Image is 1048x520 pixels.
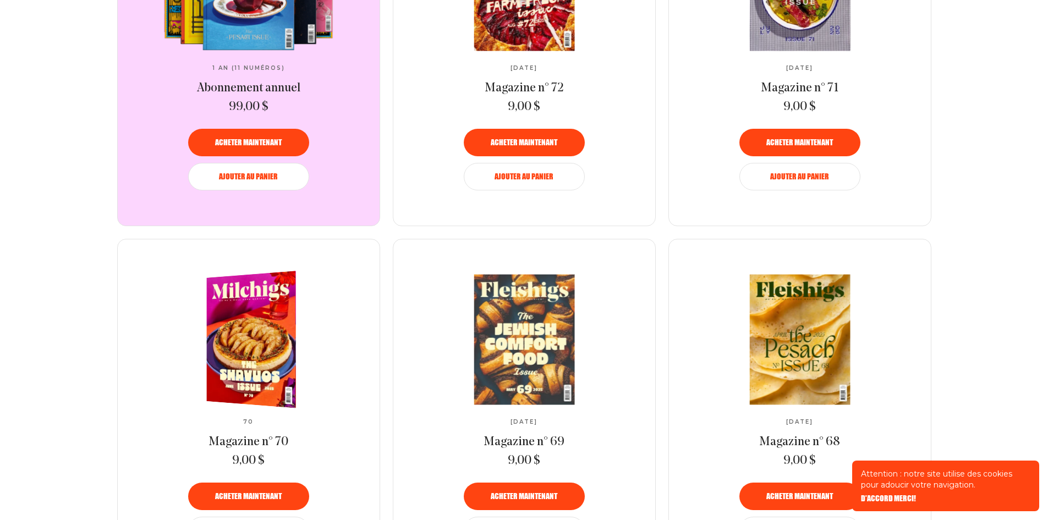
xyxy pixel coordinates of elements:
[739,129,860,156] button: Acheter maintenant
[157,275,341,404] a: Magazine n° 70Magazine n° 70
[174,267,338,411] img: Magazine n° 70
[197,82,300,95] font: Abonnement annuel
[739,163,860,190] button: Ajouter au panier
[232,455,265,467] font: 9,00 $
[508,455,540,467] font: 9,00 $
[219,171,278,182] font: Ajouter au panier
[491,136,557,148] font: Acheter maintenant
[188,483,309,510] button: Acheter maintenant
[511,64,537,72] font: [DATE]
[464,129,585,156] button: Acheter maintenant
[786,64,813,72] font: [DATE]
[759,436,840,448] font: Magazine n° 68
[761,80,838,97] a: Magazine n° 71
[432,274,616,404] img: Magazine n° 69
[707,274,892,404] img: Magazine n° 68
[495,171,553,182] font: Ajouter au panier
[783,101,816,113] font: 9,00 $
[432,275,616,404] a: Magazine n° 69Magazine n° 69
[229,101,268,113] font: 99,00 $
[861,492,916,504] font: D'ACCORD MERCI!
[484,434,564,451] a: Magazine n° 69
[208,436,288,448] font: Magazine n° 70
[175,267,339,411] img: Magazine n° 70
[511,418,537,425] font: [DATE]
[485,80,564,97] a: Magazine n° 72
[215,136,282,148] font: Acheter maintenant
[215,490,282,502] font: Acheter maintenant
[464,163,585,190] button: Ajouter au panier
[485,82,564,95] font: Magazine n° 72
[484,436,564,448] font: Magazine n° 69
[770,171,829,182] font: Ajouter au panier
[243,418,254,425] font: 70
[739,483,860,510] button: Acheter maintenant
[188,163,309,190] button: Ajouter au panier
[508,101,540,113] font: 9,00 $
[188,129,309,156] button: Acheter maintenant
[208,434,288,451] a: Magazine n° 70
[861,469,1012,490] font: Attention : notre site utilise des cookies pour adoucir votre navigation.
[766,490,833,502] font: Acheter maintenant
[783,455,816,467] font: 9,00 $
[766,136,833,148] font: Acheter maintenant
[786,418,813,425] font: [DATE]
[197,80,300,97] a: Abonnement annuel
[708,275,892,404] a: Magazine n° 68Magazine n° 68
[212,64,285,72] font: 1 an (11 numéros)
[491,490,557,502] font: Acheter maintenant
[861,495,916,502] button: D'ACCORD MERCI!
[464,483,585,510] button: Acheter maintenant
[759,434,840,451] a: Magazine n° 68
[761,82,838,95] font: Magazine n° 71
